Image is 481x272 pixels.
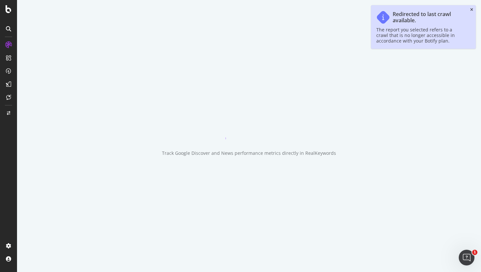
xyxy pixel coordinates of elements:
[470,8,473,12] div: close toast
[459,250,474,265] iframe: Intercom live chat
[225,116,273,139] div: animation
[393,11,464,24] div: Redirected to last crawl available.
[472,250,477,255] span: 1
[162,150,336,156] div: Track Google Discover and News performance metrics directly in RealKeywords
[376,27,464,44] div: The report you selected refers to a crawl that is no longer accessible in accordance with your Bo...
